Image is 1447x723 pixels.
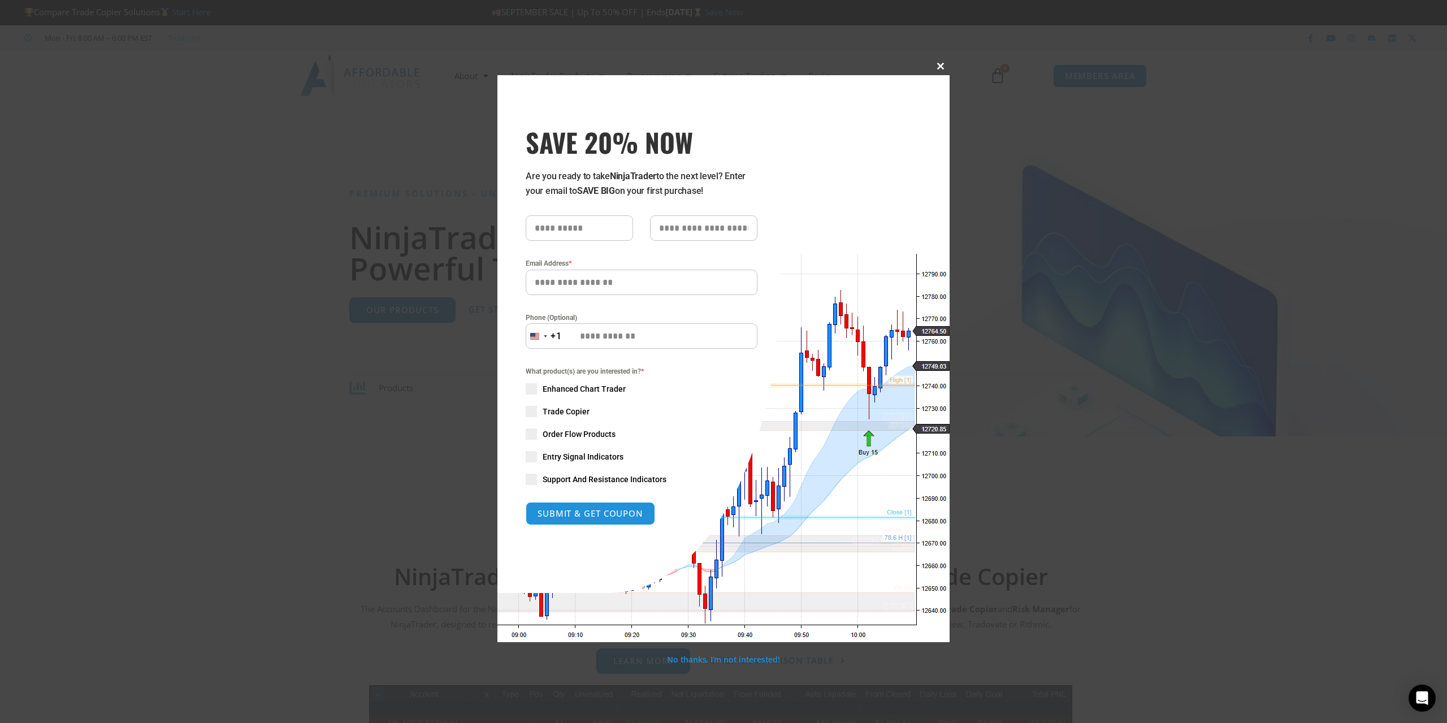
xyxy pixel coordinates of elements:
label: Trade Copier [526,406,757,417]
span: Order Flow Products [543,428,616,440]
button: Selected country [526,323,562,349]
span: Support And Resistance Indicators [543,474,666,485]
strong: NinjaTrader [610,171,656,181]
span: What product(s) are you interested in? [526,366,757,377]
span: Entry Signal Indicators [543,451,623,462]
p: Are you ready to take to the next level? Enter your email to on your first purchase! [526,169,757,198]
label: Enhanced Chart Trader [526,383,757,395]
h3: SAVE 20% NOW [526,126,757,158]
label: Order Flow Products [526,428,757,440]
button: SUBMIT & GET COUPON [526,502,655,525]
strong: SAVE BIG [577,185,615,196]
span: Enhanced Chart Trader [543,383,626,395]
a: No thanks, I’m not interested! [667,654,779,665]
div: +1 [551,329,562,344]
div: Open Intercom Messenger [1409,685,1436,712]
span: Trade Copier [543,406,590,417]
label: Entry Signal Indicators [526,451,757,462]
label: Email Address [526,258,757,269]
label: Phone (Optional) [526,312,757,323]
label: Support And Resistance Indicators [526,474,757,485]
